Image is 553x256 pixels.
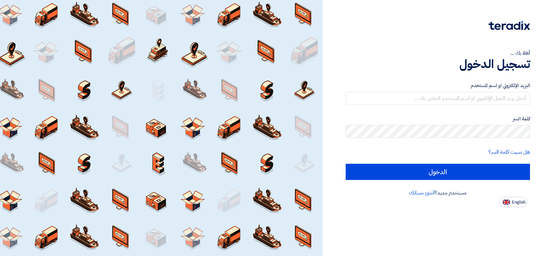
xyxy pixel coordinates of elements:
[489,148,530,156] a: هل نسيت كلمة السر؟
[346,189,530,197] div: مستخدم جديد؟
[346,49,530,57] div: أهلا بك ...
[346,92,530,105] input: أدخل بريد العمل الإلكتروني او اسم المستخدم الخاص بك ...
[346,57,530,71] h1: تسجيل الدخول
[346,164,530,180] input: الدخول
[489,21,530,30] img: Teradix logo
[499,197,527,207] button: English
[512,200,525,205] span: English
[346,82,530,89] label: البريد الإلكتروني او اسم المستخدم
[503,200,510,205] img: en-US.png
[346,115,530,123] label: كلمة السر
[409,189,435,197] a: أنشئ حسابك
